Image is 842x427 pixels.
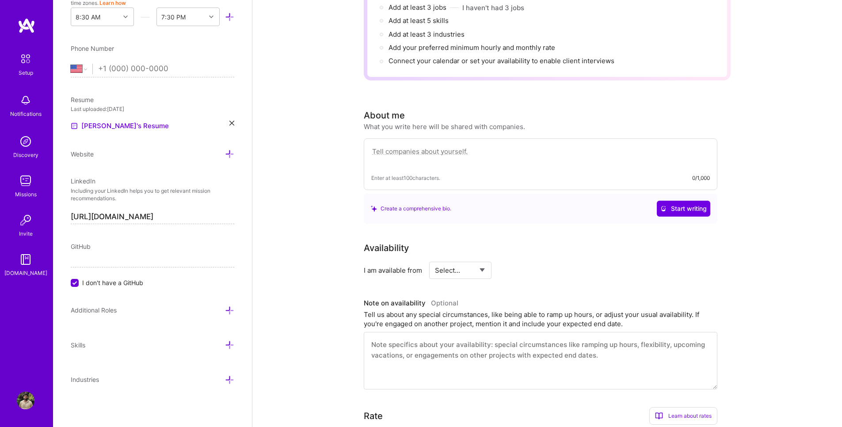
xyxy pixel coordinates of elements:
button: Start writing [657,201,710,217]
div: Create a comprehensive bio. [371,204,451,213]
i: icon BookOpen [655,412,663,420]
div: 8:30 AM [76,12,100,22]
span: Skills [71,341,85,349]
div: 7:30 PM [161,12,186,22]
div: Invite [19,229,33,238]
span: Phone Number [71,45,114,52]
span: Optional [431,299,458,307]
img: bell [17,91,34,109]
span: Add at least 3 industries [389,30,465,38]
div: Learn about rates [649,407,717,425]
div: Discovery [13,150,38,160]
span: Additional Roles [71,306,117,314]
span: I don't have a GitHub [82,278,143,287]
img: Resume [71,122,78,130]
div: About me [364,109,405,122]
i: icon HorizontalInLineDivider [141,12,150,22]
img: Invite [17,211,34,229]
i: icon Chevron [209,15,213,19]
div: I am available from [364,266,422,275]
span: Add your preferred minimum hourly and monthly rate [389,43,555,52]
i: icon SuggestedTeams [371,206,377,212]
span: Connect your calendar or set your availability to enable client interviews [389,57,614,65]
textarea: To enrich screen reader interactions, please activate Accessibility in Grammarly extension settings [371,146,710,166]
img: logo [18,18,35,34]
span: Add at least 5 skills [389,16,449,25]
div: What you write here will be shared with companies. [364,122,525,131]
p: Including your LinkedIn helps you to get relevant mission recommendations. [71,187,234,202]
div: Tell us about any special circumstances, like being able to ramp up hours, or adjust your usual a... [364,310,717,328]
div: Setup [19,68,33,77]
div: [DOMAIN_NAME] [4,268,47,278]
span: Industries [71,376,99,383]
i: icon CrystalBallWhite [660,206,667,212]
span: GitHub [71,243,91,250]
span: Resume [71,96,94,103]
div: Availability [364,241,409,255]
img: guide book [17,251,34,268]
span: Add at least 3 jobs [389,3,446,11]
a: [PERSON_NAME]'s Resume [71,121,169,131]
img: User Avatar [17,392,34,409]
button: I haven't had 3 jobs [462,3,524,12]
span: Enter at least 100 characters. [371,173,440,183]
div: 0/1,000 [692,173,710,183]
div: Rate [364,409,383,423]
span: LinkedIn [71,177,95,185]
i: icon Chevron [123,15,128,19]
img: setup [16,50,35,68]
span: Start writing [660,204,707,213]
img: discovery [17,133,34,150]
span: Website [71,150,94,158]
img: teamwork [17,172,34,190]
i: icon Close [229,121,234,126]
div: Missions [15,190,37,199]
input: +1 (000) 000-0000 [98,56,234,82]
div: Notifications [10,109,42,118]
div: Note on availability [364,297,458,310]
div: Last uploaded: [DATE] [71,104,234,114]
a: User Avatar [15,392,37,409]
